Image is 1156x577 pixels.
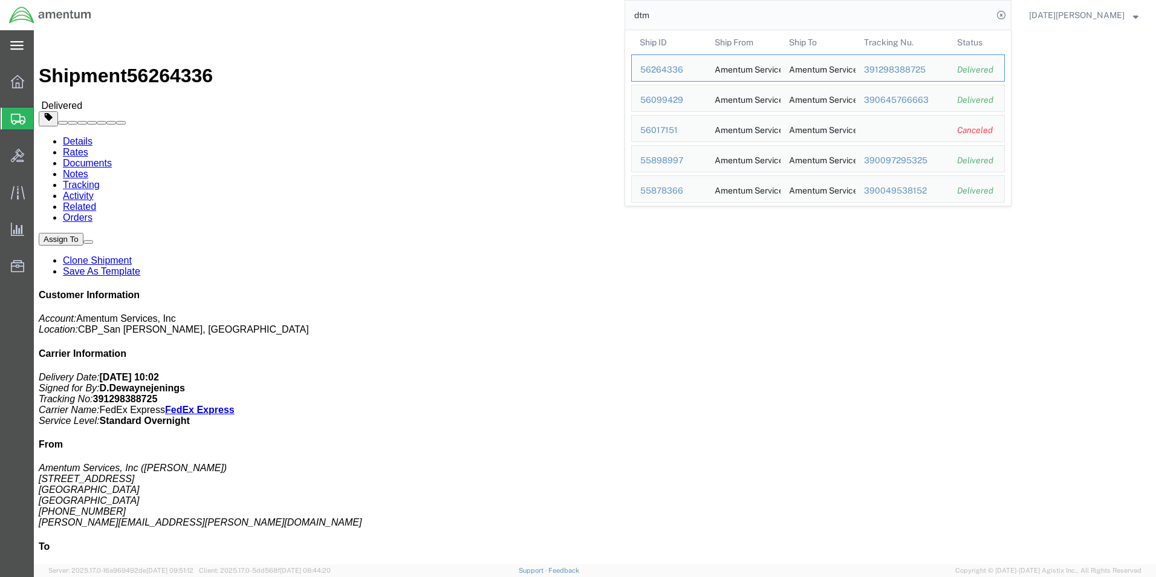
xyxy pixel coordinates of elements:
[280,567,331,574] span: [DATE] 08:44:20
[781,30,856,54] th: Ship To
[957,124,996,137] div: Canceled
[856,30,949,54] th: Tracking Nu.
[715,55,773,81] div: Amentum Services, Inc
[8,6,92,24] img: logo
[864,184,941,197] div: 390049538152
[1028,8,1139,22] button: [DATE][PERSON_NAME]
[631,30,706,54] th: Ship ID
[789,85,847,111] div: Amentum Services, Inc
[715,176,773,202] div: Amentum Services, Inc
[864,154,941,167] div: 390097295325
[715,85,773,111] div: Amentum Services, Inc
[789,116,847,142] div: Amentum Services, Inc
[715,116,773,142] div: Amentum Services, Inc
[548,567,579,574] a: Feedback
[864,64,941,76] div: 391298388725
[640,184,698,197] div: 55878366
[957,184,996,197] div: Delivered
[955,566,1141,576] span: Copyright © [DATE]-[DATE] Agistix Inc., All Rights Reserved
[640,64,698,76] div: 56264336
[199,567,331,574] span: Client: 2025.17.0-5dd568f
[949,30,1005,54] th: Status
[34,30,1156,564] iframe: FS Legacy Container
[789,55,847,81] div: Amentum Services, Inc
[146,567,193,574] span: [DATE] 09:51:12
[957,94,996,106] div: Delivered
[640,94,698,106] div: 56099429
[48,567,193,574] span: Server: 2025.17.0-16a969492de
[625,1,993,30] input: Search for shipment number, reference number
[789,146,847,172] div: Amentum Services, Inc
[640,154,698,167] div: 55898997
[631,30,1011,206] table: Search Results
[957,64,996,76] div: Delivered
[789,176,847,202] div: Amentum Services, Inc
[1029,8,1125,22] span: Noel Arrieta
[706,30,781,54] th: Ship From
[519,567,549,574] a: Support
[864,94,941,106] div: 390645766663
[640,124,698,137] div: 56017151
[715,146,773,172] div: Amentum Services, Inc
[957,154,996,167] div: Delivered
